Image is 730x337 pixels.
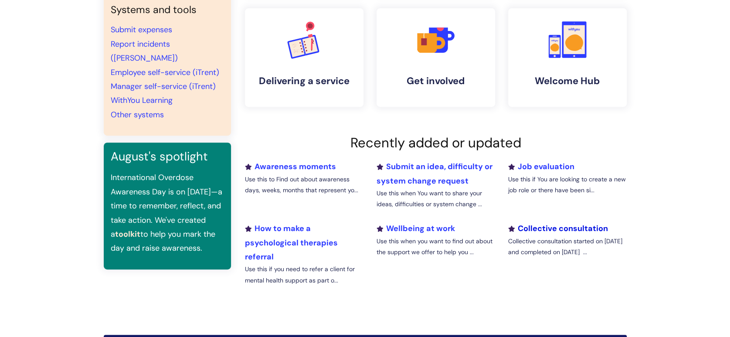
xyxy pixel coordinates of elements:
a: How to make a psychological therapies referral [245,223,338,262]
a: Awareness moments [245,161,336,172]
a: Delivering a service [245,8,363,107]
h2: Recently added or updated [245,135,627,151]
a: Submit an idea, difficulty or system change request [376,161,492,186]
p: Use this if You are looking to create a new job role or there have been si... [508,174,626,196]
a: Submit expenses [111,24,172,35]
h4: Delivering a service [252,75,357,87]
p: Use this when you want to find out about the support we offer to help you ... [376,236,495,258]
h3: August's spotlight [111,150,224,163]
p: Use this if you need to refer a client for mental health support as part o... [245,264,363,286]
a: Manager self-service (iTrent) [111,81,216,92]
a: WithYou Learning [111,95,173,106]
h4: Get involved [384,75,488,87]
a: toolkit [115,229,140,239]
a: Collective consultation [508,223,608,234]
a: Get involved [377,8,495,107]
p: International Overdose Awareness Day is on [DATE]—a time to remember, reflect, and take action. W... [111,170,224,255]
a: Welcome Hub [508,8,627,107]
a: Wellbeing at work [376,223,455,234]
a: Employee self-service (iTrent) [111,67,219,78]
a: Report incidents ([PERSON_NAME]) [111,39,178,63]
h4: Systems and tools [111,4,224,16]
h4: Welcome Hub [515,75,620,87]
a: Other systems [111,109,164,120]
p: Use this when You want to share your ideas, difficulties or system change ... [376,188,495,210]
a: Job evaluation [508,161,574,172]
p: Collective consultation started on [DATE] and completed on [DATE] ... [508,236,626,258]
p: Use this to Find out about awareness days, weeks, months that represent yo... [245,174,363,196]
